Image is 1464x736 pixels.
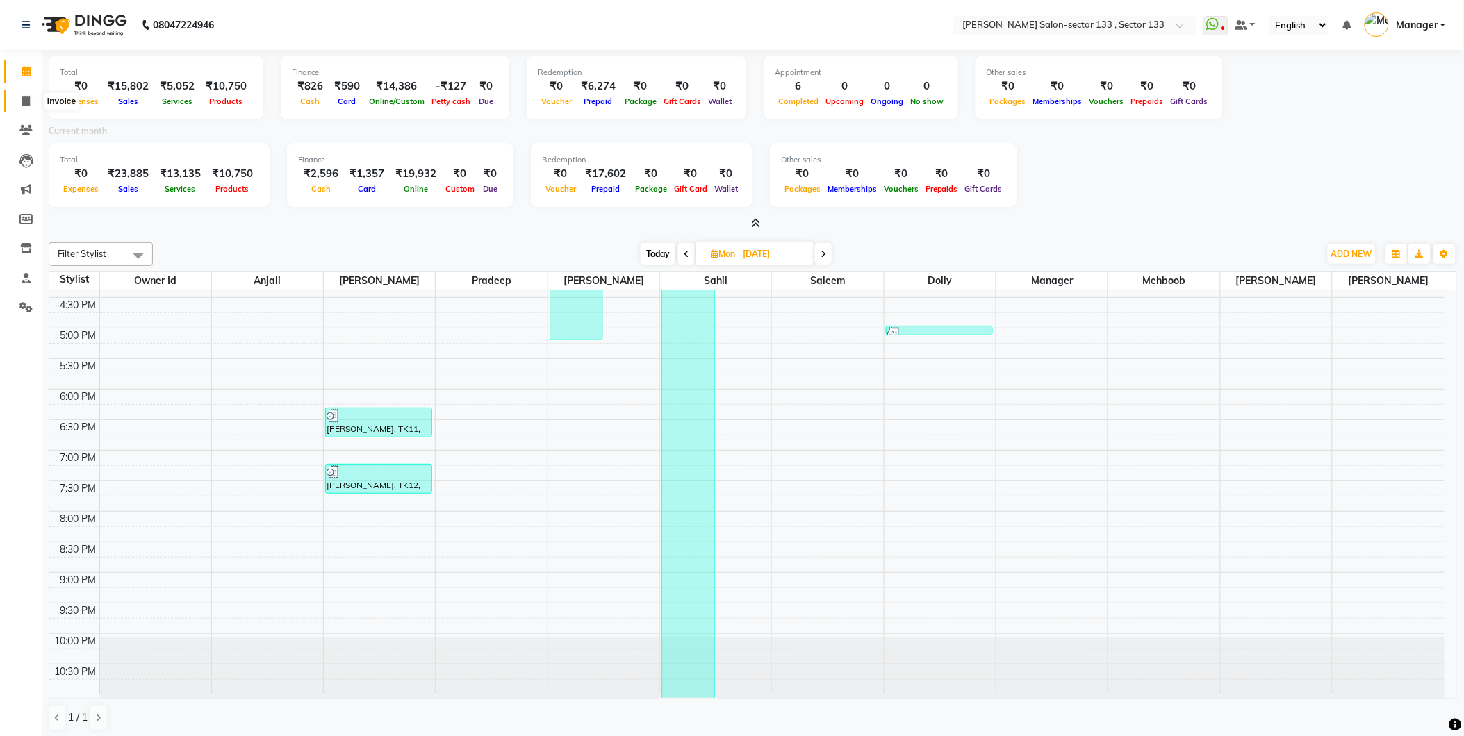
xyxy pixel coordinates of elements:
[115,184,142,194] span: Sales
[326,465,431,493] div: [PERSON_NAME], TK12, 07:10 PM-07:40 PM, HAIR-HAIRCUT MEN,S
[478,166,502,182] div: ₹0
[115,97,142,106] span: Sales
[824,166,880,182] div: ₹0
[206,97,247,106] span: Products
[68,710,88,725] span: 1 / 1
[867,97,907,106] span: Ongoing
[987,78,1030,94] div: ₹0
[538,67,735,78] div: Redemption
[344,166,390,182] div: ₹1,357
[542,154,741,166] div: Redemption
[707,249,739,259] span: Mon
[58,542,99,557] div: 8:30 PM
[538,78,575,94] div: ₹0
[428,78,474,94] div: -₹127
[705,78,735,94] div: ₹0
[588,184,623,194] span: Prepaid
[292,78,329,94] div: ₹826
[58,512,99,526] div: 8:00 PM
[154,78,200,94] div: ₹5,052
[479,184,501,194] span: Due
[58,481,99,496] div: 7:30 PM
[542,184,579,194] span: Voucher
[705,97,735,106] span: Wallet
[49,125,107,137] label: Current month
[1365,12,1389,37] img: Manager
[922,184,962,194] span: Prepaids
[887,326,992,335] div: [PERSON_NAME], TK09, 04:55 PM-05:05 PM, FACE-UPPERLIP WAX-100
[154,166,206,182] div: ₹13,135
[365,97,428,106] span: Online/Custom
[907,97,947,106] span: No show
[60,166,102,182] div: ₹0
[1331,249,1372,259] span: ADD NEW
[1030,78,1086,94] div: ₹0
[292,67,498,78] div: Finance
[575,78,621,94] div: ₹6,274
[308,184,334,194] span: Cash
[335,97,360,106] span: Card
[298,166,344,182] div: ₹2,596
[60,184,102,194] span: Expenses
[102,166,154,182] div: ₹23,885
[781,154,1006,166] div: Other sales
[660,78,705,94] div: ₹0
[867,78,907,94] div: 0
[579,166,632,182] div: ₹17,602
[58,248,106,259] span: Filter Stylist
[35,6,131,44] img: logo
[671,166,711,182] div: ₹0
[153,6,214,44] b: 08047224946
[329,78,365,94] div: ₹590
[1108,272,1219,290] span: Mehboob
[641,243,675,265] span: Today
[60,78,102,94] div: ₹0
[52,634,99,649] div: 10:00 PM
[1221,272,1332,290] span: [PERSON_NAME]
[297,97,324,106] span: Cash
[206,166,258,182] div: ₹10,750
[58,390,99,404] div: 6:00 PM
[58,451,99,465] div: 7:00 PM
[772,272,883,290] span: saleem
[365,78,428,94] div: ₹14,386
[621,78,660,94] div: ₹0
[162,184,199,194] span: Services
[213,184,253,194] span: Products
[671,184,711,194] span: Gift Card
[781,184,824,194] span: Packages
[474,78,498,94] div: ₹0
[1086,97,1128,106] span: Vouchers
[962,166,1006,182] div: ₹0
[922,166,962,182] div: ₹0
[962,184,1006,194] span: Gift Cards
[436,272,547,290] span: Pradeep
[739,244,808,265] input: 2025-09-01
[58,603,99,618] div: 9:30 PM
[212,272,323,290] span: Anjali
[824,184,880,194] span: Memberships
[711,184,741,194] span: Wallet
[775,78,822,94] div: 6
[428,97,474,106] span: Petty cash
[987,67,1212,78] div: Other sales
[632,166,671,182] div: ₹0
[1328,244,1376,264] button: ADD NEW
[354,184,379,194] span: Card
[200,78,252,94] div: ₹10,750
[1396,18,1438,33] span: Manager
[1167,78,1212,94] div: ₹0
[324,272,435,290] span: [PERSON_NAME]
[102,78,154,94] div: ₹15,802
[60,154,258,166] div: Total
[1128,78,1167,94] div: ₹0
[58,573,99,587] div: 9:00 PM
[158,97,196,106] span: Services
[538,97,575,106] span: Voucher
[58,420,99,435] div: 6:30 PM
[1128,97,1167,106] span: Prepaids
[775,97,822,106] span: Completed
[880,184,922,194] span: Vouchers
[632,184,671,194] span: Package
[548,272,659,290] span: [PERSON_NAME]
